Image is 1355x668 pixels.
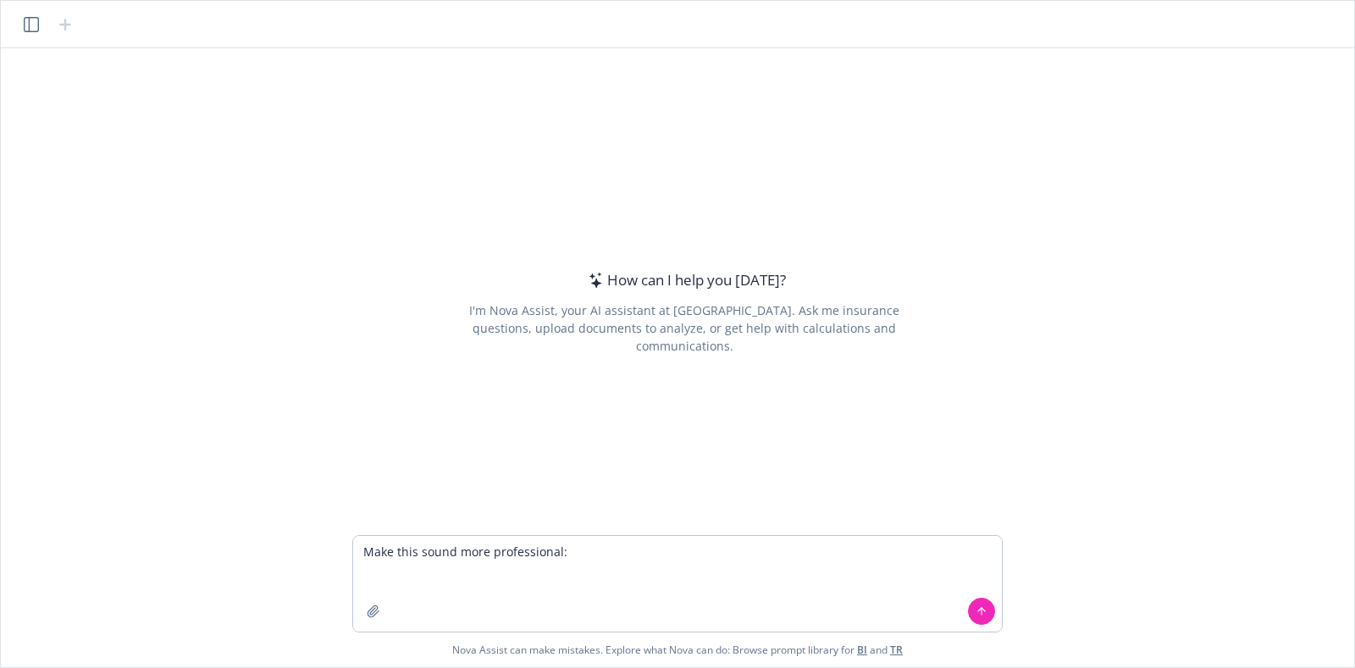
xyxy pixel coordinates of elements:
[890,643,903,657] a: TR
[857,643,867,657] a: BI
[452,632,903,667] span: Nova Assist can make mistakes. Explore what Nova can do: Browse prompt library for and
[445,301,922,355] div: I'm Nova Assist, your AI assistant at [GEOGRAPHIC_DATA]. Ask me insurance questions, upload docum...
[353,536,1002,632] textarea: Make this sound more professional:
[583,269,786,291] div: How can I help you [DATE]?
